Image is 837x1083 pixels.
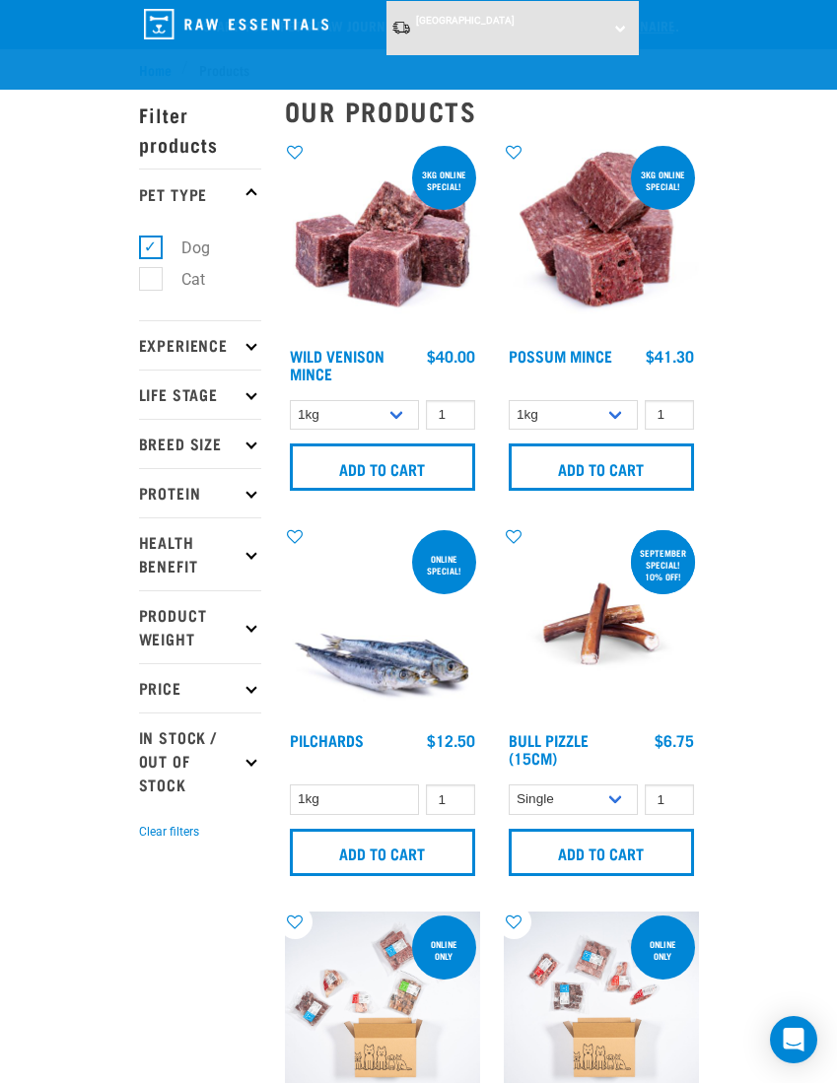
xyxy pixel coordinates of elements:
a: Possum Mince [509,351,612,360]
input: 1 [426,784,475,815]
input: Add to cart [509,829,694,876]
div: $6.75 [655,731,694,749]
label: Dog [150,236,218,260]
input: 1 [645,400,694,431]
p: Life Stage [139,370,261,419]
p: Product Weight [139,590,261,663]
div: $40.00 [427,347,475,365]
img: 1102 Possum Mince 01 [504,142,699,337]
div: 3kg online special! [631,160,695,201]
input: Add to cart [509,443,694,491]
p: Health Benefit [139,517,261,590]
img: Raw Essentials Logo [144,9,328,39]
img: van-moving.png [391,20,411,35]
div: 3kg online special! [412,160,476,201]
p: Price [139,663,261,712]
a: Bull Pizzle (15cm) [509,735,589,762]
label: Cat [150,267,213,292]
span: [GEOGRAPHIC_DATA] [416,15,515,26]
input: 1 [645,784,694,815]
h2: Our Products [285,96,699,126]
a: Wild Venison Mince [290,351,384,377]
p: Protein [139,468,261,517]
img: Four Whole Pilchards [285,526,480,721]
p: Experience [139,320,261,370]
div: Open Intercom Messenger [770,1016,817,1063]
input: 1 [426,400,475,431]
p: Pet Type [139,169,261,218]
img: Pile Of Cubed Wild Venison Mince For Pets [285,142,480,337]
img: Bull Pizzle [504,526,699,721]
div: Online Only [412,929,476,971]
p: Filter products [139,90,261,169]
a: Pilchards [290,735,364,744]
p: Breed Size [139,419,261,468]
div: $12.50 [427,731,475,749]
div: $41.30 [646,347,694,365]
input: Add to cart [290,443,475,491]
div: September special! 10% off! [631,538,695,591]
button: Clear filters [139,823,199,841]
div: ONLINE SPECIAL! [412,544,476,585]
p: In Stock / Out Of Stock [139,712,261,809]
div: Online Only [631,929,695,971]
input: Add to cart [290,829,475,876]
